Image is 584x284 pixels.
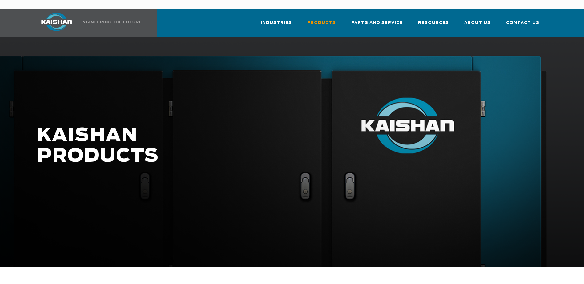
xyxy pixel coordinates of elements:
[351,15,403,36] a: Parts and Service
[261,15,292,36] a: Industries
[307,19,336,26] span: Products
[506,19,539,26] span: Contact Us
[37,125,461,167] h1: KAISHAN PRODUCTS
[80,21,141,23] img: Engineering the future
[261,19,292,26] span: Industries
[307,15,336,36] a: Products
[464,19,491,26] span: About Us
[464,15,491,36] a: About Us
[418,19,449,26] span: Resources
[351,19,403,26] span: Parts and Service
[418,15,449,36] a: Resources
[34,13,80,31] img: kaishan logo
[34,9,143,37] a: Kaishan USA
[506,15,539,36] a: Contact Us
